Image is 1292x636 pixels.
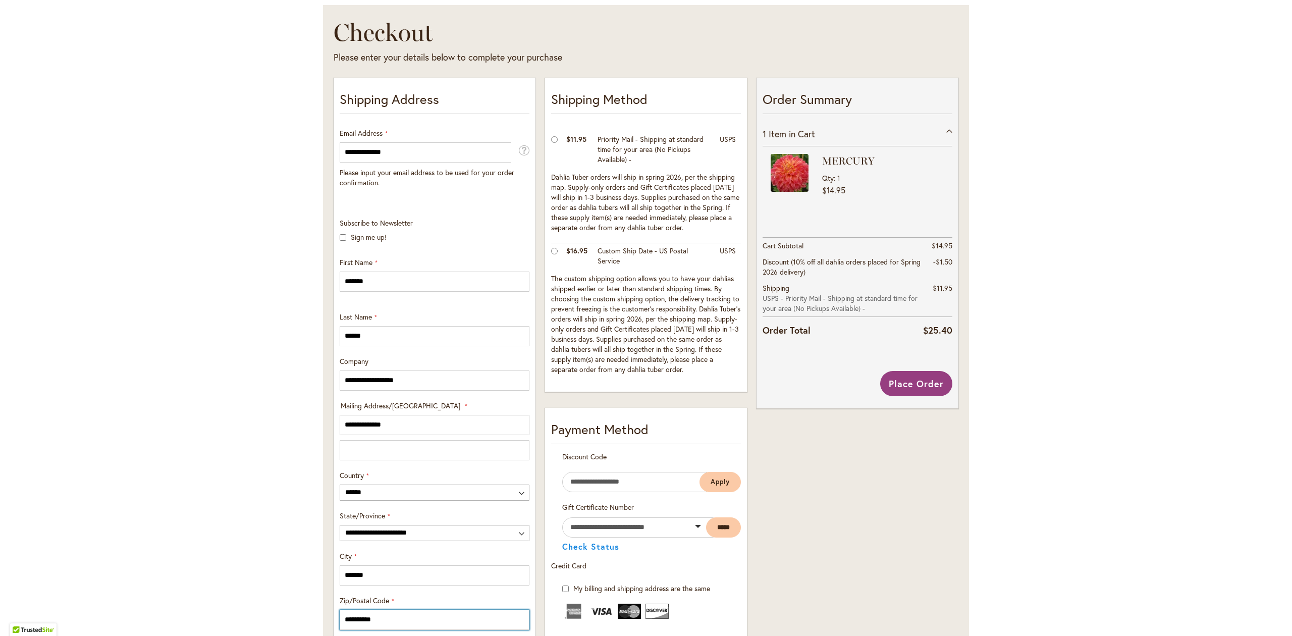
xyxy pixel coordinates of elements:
span: Discount Code [562,452,607,461]
span: State/Province [340,511,385,520]
span: $14.95 [932,241,952,250]
span: Zip/Postal Code [340,596,389,605]
span: Apply [711,478,730,486]
span: Shipping [763,283,789,293]
span: Last Name [340,312,372,322]
span: Subscribe to Newsletter [340,218,413,228]
span: Country [340,470,364,480]
button: Check Status [562,543,619,551]
td: USPS [715,132,741,170]
span: Email Address [340,128,383,138]
span: Credit Card [551,561,586,570]
strong: Order Total [763,323,811,337]
iframe: Launch Accessibility Center [8,600,36,628]
div: Payment Method [551,420,741,444]
p: Order Summary [763,90,952,114]
span: City [340,551,352,561]
td: USPS [715,243,741,271]
span: Item in Cart [769,128,815,140]
button: Apply [699,472,741,492]
label: Sign me up! [351,232,387,242]
span: $11.95 [566,134,586,144]
td: Dahlia Tuber orders will ship in spring 2026, per the shipping map. Supply-only orders and Gift C... [551,170,741,243]
img: Visa [590,604,613,619]
span: $16.95 [566,246,587,255]
span: 1 [763,128,766,140]
span: Place Order [889,378,944,390]
img: Discover [645,604,669,619]
span: Discount (10% off all dahlia orders placed for Spring 2026 delivery) [763,257,921,277]
span: $25.40 [923,324,952,336]
span: USPS - Priority Mail - Shipping at standard time for your area (No Pickups Available) - [763,293,923,313]
img: MERCURY [771,154,809,192]
p: Shipping Method [551,90,741,114]
td: Custom Ship Date - US Postal Service [593,243,715,271]
div: Please enter your details below to complete your purchase [334,51,777,64]
h1: Checkout [334,17,777,47]
span: First Name [340,257,372,267]
th: Cart Subtotal [763,237,923,254]
span: Mailing Address/[GEOGRAPHIC_DATA] [341,401,460,410]
p: Shipping Address [340,90,529,114]
td: Priority Mail - Shipping at standard time for your area (No Pickups Available) - [593,132,715,170]
span: $11.95 [933,283,952,293]
span: Please input your email address to be used for your order confirmation. [340,168,514,187]
span: Company [340,356,368,366]
span: -$1.50 [933,257,952,267]
strong: MERCURY [822,154,942,168]
span: $14.95 [822,185,845,195]
td: The custom shipping option allows you to have your dahlias shipped earlier or later than standard... [551,271,741,380]
button: Place Order [880,371,952,396]
span: 1 [837,173,840,183]
img: MasterCard [618,604,641,619]
span: Qty [822,173,834,183]
img: American Express [562,604,585,619]
span: Gift Certificate Number [562,502,634,512]
span: My billing and shipping address are the same [573,584,710,593]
